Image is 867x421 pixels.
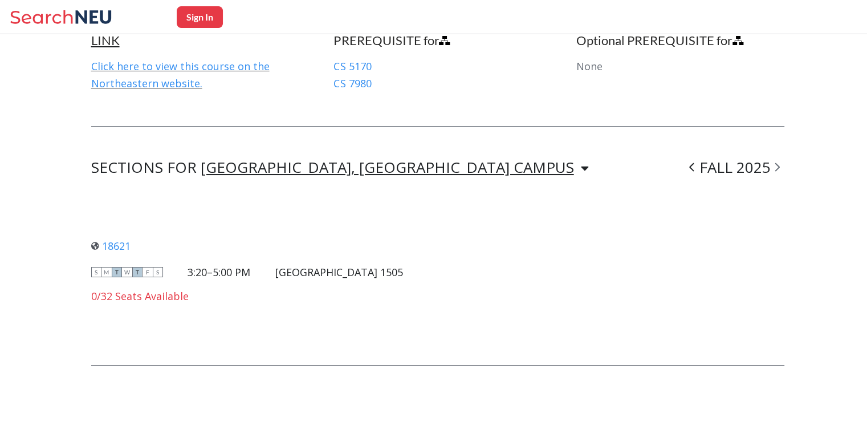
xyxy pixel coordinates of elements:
span: F [143,267,153,277]
span: M [101,267,112,277]
div: [GEOGRAPHIC_DATA], [GEOGRAPHIC_DATA] CAMPUS [201,161,574,173]
div: 3:20–5:00 PM [188,266,250,278]
button: Sign In [177,6,223,28]
a: CS 7980 [333,76,371,90]
a: 18621 [91,239,131,253]
span: S [153,267,163,277]
h4: PREREQUISITE for [333,33,542,48]
div: FALL 2025 [685,161,784,175]
h4: Optional PREREQUISITE for [576,33,784,48]
span: W [122,267,132,277]
div: [GEOGRAPHIC_DATA] 1505 [275,266,403,278]
a: CS 5170 [333,59,371,73]
div: SECTIONS FOR [91,161,589,175]
span: S [91,267,101,277]
span: T [132,267,143,277]
h4: LINK [91,33,299,48]
span: T [112,267,122,277]
span: None [576,59,603,73]
a: Click here to view this course on the Northeastern website. [91,59,270,90]
div: 0/32 Seats Available [91,290,404,302]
